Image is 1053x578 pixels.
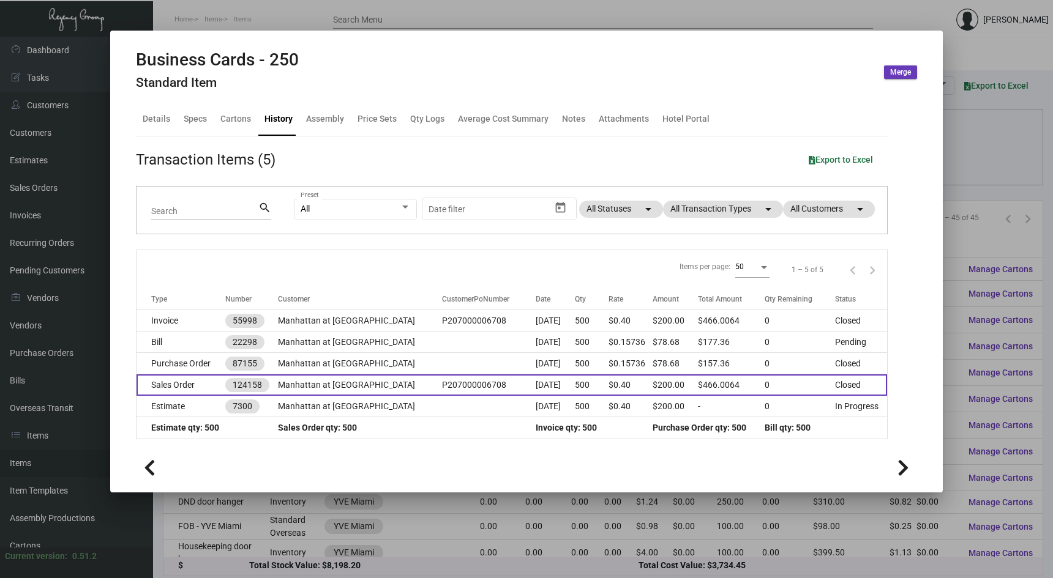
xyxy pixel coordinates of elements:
td: Closed [835,374,887,396]
span: Bill qty: 500 [765,423,811,432]
td: $466.0064 [698,310,765,332]
span: Invoice qty: 500 [536,423,597,432]
div: Average Cost Summary [458,113,549,125]
div: Items per page: [680,261,730,272]
td: $0.40 [609,374,653,396]
span: Estimate qty: 500 [151,423,219,432]
td: $157.36 [698,353,765,374]
div: Type [151,294,167,305]
td: 500 [575,310,609,332]
td: P207000006708 [442,310,536,332]
div: Rate [609,294,623,305]
td: 500 [575,332,609,353]
div: Status [835,294,887,305]
td: $466.0064 [698,374,765,396]
td: [DATE] [536,374,575,396]
td: [DATE] [536,353,575,374]
td: [DATE] [536,310,575,332]
td: Manhattan at [GEOGRAPHIC_DATA] [278,396,442,417]
mat-chip: 124158 [225,378,269,392]
div: Number [225,294,252,305]
div: Qty Logs [410,113,444,125]
td: $0.40 [609,310,653,332]
div: Specs [184,113,207,125]
div: Current version: [5,550,67,563]
td: Closed [835,310,887,332]
button: Next page [863,260,882,280]
td: Bill [137,332,225,353]
div: Number [225,294,278,305]
td: [DATE] [536,396,575,417]
div: Customer [278,294,310,305]
td: Manhattan at [GEOGRAPHIC_DATA] [278,332,442,353]
div: Qty Remaining [765,294,812,305]
div: Details [143,113,170,125]
td: Sales Order [137,374,225,396]
div: Price Sets [358,113,397,125]
td: 500 [575,353,609,374]
td: 0 [765,310,835,332]
mat-icon: arrow_drop_down [853,202,868,217]
mat-chip: All Customers [783,201,875,218]
mat-chip: All Statuses [579,201,663,218]
input: Start date [429,204,467,214]
mat-chip: 87155 [225,357,264,371]
td: Manhattan at [GEOGRAPHIC_DATA] [278,374,442,396]
div: Amount [653,294,698,305]
td: $0.15736 [609,332,653,353]
div: CustomerPoNumber [442,294,536,305]
button: Export to Excel [799,149,883,171]
mat-icon: arrow_drop_down [761,202,776,217]
div: Total Amount [698,294,742,305]
td: Purchase Order [137,353,225,374]
td: Pending [835,332,887,353]
div: Transaction Items (5) [136,149,275,171]
td: [DATE] [536,332,575,353]
td: Closed [835,353,887,374]
td: $200.00 [653,374,698,396]
td: Manhattan at [GEOGRAPHIC_DATA] [278,353,442,374]
td: 500 [575,374,609,396]
td: P207000006708 [442,374,536,396]
div: History [264,113,293,125]
div: Status [835,294,856,305]
button: Open calendar [551,198,571,217]
div: Qty [575,294,609,305]
td: $200.00 [653,396,698,417]
td: $0.15736 [609,353,653,374]
mat-icon: arrow_drop_down [641,202,656,217]
mat-chip: 7300 [225,399,260,413]
span: Purchase Order qty: 500 [653,423,746,432]
td: - [698,396,765,417]
div: Cartons [220,113,251,125]
td: 0 [765,374,835,396]
td: In Progress [835,396,887,417]
td: 0 [765,353,835,374]
div: 1 – 5 of 5 [792,264,823,275]
h2: Business Cards - 250 [136,50,299,70]
div: Date [536,294,550,305]
td: Manhattan at [GEOGRAPHIC_DATA] [278,310,442,332]
td: $177.36 [698,332,765,353]
span: All [301,204,310,213]
div: Type [151,294,225,305]
div: 0.51.2 [72,550,97,563]
div: CustomerPoNumber [442,294,509,305]
div: Amount [653,294,679,305]
td: $78.68 [653,353,698,374]
div: Qty [575,294,586,305]
h4: Standard Item [136,75,299,91]
span: Export to Excel [809,155,873,165]
td: $0.40 [609,396,653,417]
mat-icon: search [258,201,271,215]
div: Notes [562,113,585,125]
td: $78.68 [653,332,698,353]
div: Qty Remaining [765,294,835,305]
td: 0 [765,332,835,353]
div: Assembly [306,113,344,125]
button: Previous page [843,260,863,280]
td: $200.00 [653,310,698,332]
span: Sales Order qty: 500 [278,423,357,432]
mat-chip: 55998 [225,314,264,328]
mat-chip: 22298 [225,335,264,349]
